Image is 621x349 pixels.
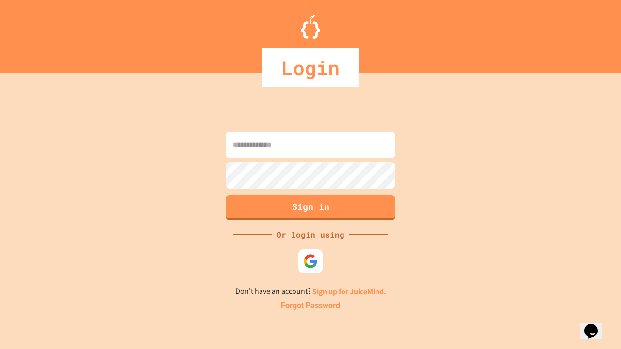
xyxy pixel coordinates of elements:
[580,310,611,339] iframe: chat widget
[281,300,340,312] a: Forgot Password
[262,48,359,87] div: Login
[235,286,386,298] p: Don't have an account?
[301,15,320,39] img: Logo.svg
[540,268,611,309] iframe: chat widget
[226,195,395,220] button: Sign in
[303,254,318,269] img: google-icon.svg
[272,229,349,240] div: Or login using
[312,286,386,297] a: Sign up for JuiceMind.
